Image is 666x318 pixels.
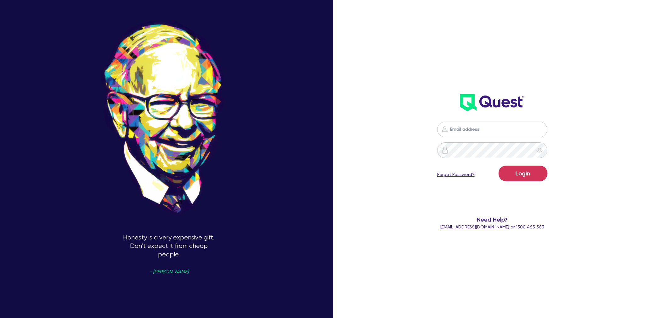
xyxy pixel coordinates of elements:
a: Forgot Password? [437,171,475,178]
img: wH2k97JdezQIQAAAABJRU5ErkJggg== [460,94,524,111]
span: Need Help? [402,215,583,224]
img: icon-password [441,146,449,154]
img: icon-password [441,125,449,133]
input: Email address [437,122,547,137]
span: eye [536,147,543,153]
a: [EMAIL_ADDRESS][DOMAIN_NAME] [440,224,509,229]
button: Login [499,166,547,181]
span: - [PERSON_NAME] [149,270,189,274]
span: or 1300 465 363 [440,224,544,229]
